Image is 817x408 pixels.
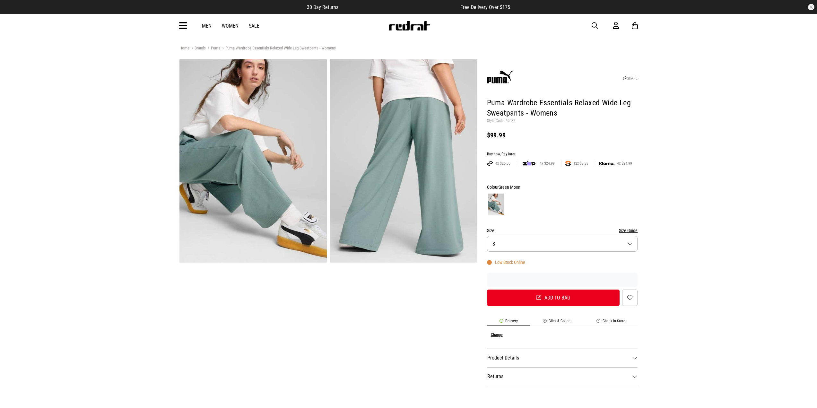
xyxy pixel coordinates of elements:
img: Puma [487,65,513,91]
a: Sale [249,23,259,29]
button: Change [491,333,503,337]
li: Click & Collect [530,319,584,326]
a: Home [179,46,189,50]
img: AFTERPAY [487,161,493,166]
button: Size Guide [619,227,638,234]
dt: Returns [487,367,638,386]
iframe: Customer reviews powered by Trustpilot [351,4,448,10]
span: 4x $24.99 [537,161,557,166]
img: SPLITPAY [565,161,571,166]
span: Free Delivery Over $175 [460,4,510,10]
a: Puma Wardrobe Essentials Relaxed Wide Leg Sweatpants - Womens [220,46,336,52]
img: Green Moon [488,194,504,215]
img: Redrat logo [388,21,430,30]
li: Check in Store [584,319,638,326]
span: 4x $25.00 [493,161,513,166]
div: $99.99 [487,131,638,139]
img: KLARNA [599,162,614,165]
div: Size [487,227,638,234]
img: Puma Wardrobe Essentials Relaxed Wide Leg Sweatpants - Womens in Green [330,59,477,263]
li: Delivery [487,319,530,326]
p: Style Code: 59032 [487,118,638,124]
dt: Product Details [487,349,638,367]
span: 12x $8.33 [571,161,591,166]
button: S [487,236,638,252]
a: Men [202,23,212,29]
img: Puma Wardrobe Essentials Relaxed Wide Leg Sweatpants - Womens in Green [179,59,327,263]
a: Women [222,23,239,29]
span: Green Moon [499,185,520,190]
span: 30 Day Returns [307,4,338,10]
img: zip [523,160,535,167]
iframe: Customer reviews powered by Trustpilot [487,277,638,283]
a: Puma [206,46,220,52]
a: SHARE [623,76,638,81]
div: Low Stock Online [487,260,525,265]
h1: Puma Wardrobe Essentials Relaxed Wide Leg Sweatpants - Womens [487,98,638,118]
div: Colour [487,183,638,191]
span: S [492,241,495,247]
div: Buy now, Pay later. [487,152,638,157]
button: Add to bag [487,290,620,306]
a: Brands [189,46,206,52]
span: 4x $24.99 [614,161,635,166]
